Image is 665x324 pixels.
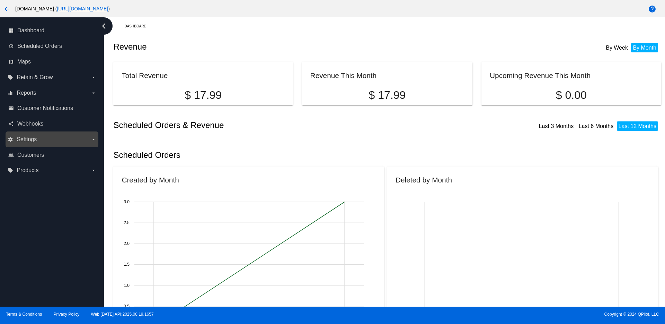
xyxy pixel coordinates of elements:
[619,123,656,129] a: Last 12 Months
[17,90,36,96] span: Reports
[310,89,464,102] p: $ 17.99
[338,312,659,317] span: Copyright © 2024 QPilot, LLC
[15,6,110,11] span: [DOMAIN_NAME] ( )
[124,283,130,288] text: 1.0
[124,241,130,246] text: 2.0
[8,59,14,65] i: map
[17,59,31,65] span: Maps
[122,176,179,184] h2: Created by Month
[396,176,452,184] h2: Deleted by Month
[91,75,96,80] i: arrow_drop_down
[8,56,96,67] a: map Maps
[122,71,168,79] h2: Total Revenue
[17,167,38,173] span: Products
[8,90,13,96] i: equalizer
[8,25,96,36] a: dashboard Dashboard
[604,43,630,52] li: By Week
[91,137,96,142] i: arrow_drop_down
[310,71,377,79] h2: Revenue This Month
[8,152,14,158] i: people_outline
[8,75,13,80] i: local_offer
[3,5,11,13] mat-icon: arrow_back
[648,5,656,13] mat-icon: help
[91,168,96,173] i: arrow_drop_down
[17,27,44,34] span: Dashboard
[631,43,658,52] li: By Month
[124,21,152,32] a: Dashboard
[124,262,130,267] text: 1.5
[8,28,14,33] i: dashboard
[113,42,387,52] h2: Revenue
[579,123,614,129] a: Last 6 Months
[122,89,284,102] p: $ 17.99
[8,150,96,161] a: people_outline Customers
[8,118,96,129] a: share Webhooks
[113,150,387,160] h2: Scheduled Orders
[8,137,13,142] i: settings
[17,74,53,80] span: Retain & Grow
[17,152,44,158] span: Customers
[8,43,14,49] i: update
[124,304,130,309] text: 0.5
[490,71,591,79] h2: Upcoming Revenue This Month
[91,90,96,96] i: arrow_drop_down
[57,6,108,11] a: [URL][DOMAIN_NAME]
[98,20,109,32] i: chevron_left
[124,220,130,225] text: 2.5
[8,41,96,52] a: update Scheduled Orders
[17,43,62,49] span: Scheduled Orders
[539,123,574,129] a: Last 3 Months
[17,121,43,127] span: Webhooks
[8,105,14,111] i: email
[124,199,130,204] text: 3.0
[17,105,73,111] span: Customer Notifications
[8,168,13,173] i: local_offer
[6,312,42,317] a: Terms & Conditions
[91,312,154,317] a: Web:[DATE] API:2025.08.19.1657
[17,136,37,143] span: Settings
[8,121,14,127] i: share
[490,89,653,102] p: $ 0.00
[8,103,96,114] a: email Customer Notifications
[113,120,387,130] h2: Scheduled Orders & Revenue
[54,312,80,317] a: Privacy Policy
